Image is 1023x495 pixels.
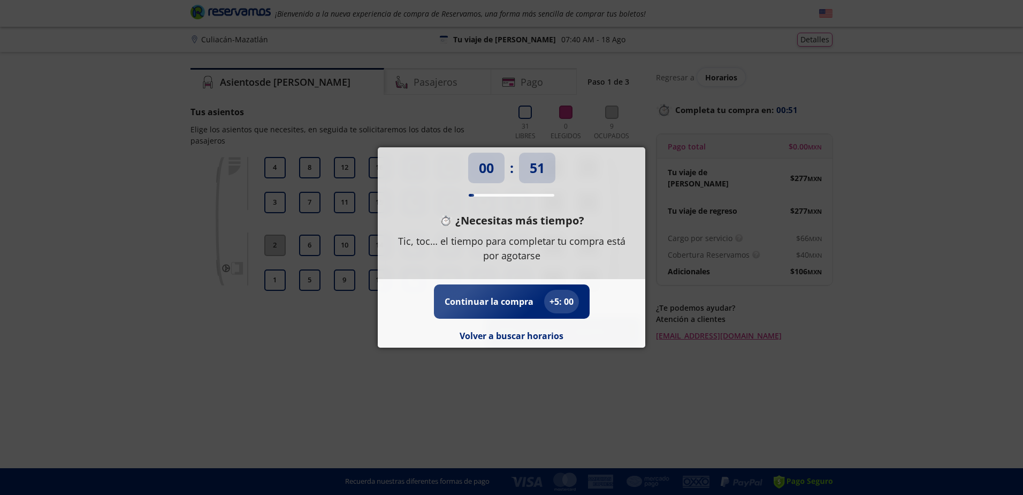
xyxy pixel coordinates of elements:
[445,295,533,308] p: Continuar la compra
[549,295,574,308] p: + 5 : 00
[455,213,584,229] p: ¿Necesitas más tiempo?
[460,329,563,342] button: Volver a buscar horarios
[510,158,514,178] p: :
[479,158,494,178] p: 00
[445,290,579,313] button: Continuar la compra+5: 00
[530,158,545,178] p: 51
[394,234,629,263] p: Tic, toc… el tiempo para completar tu compra está por agotarse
